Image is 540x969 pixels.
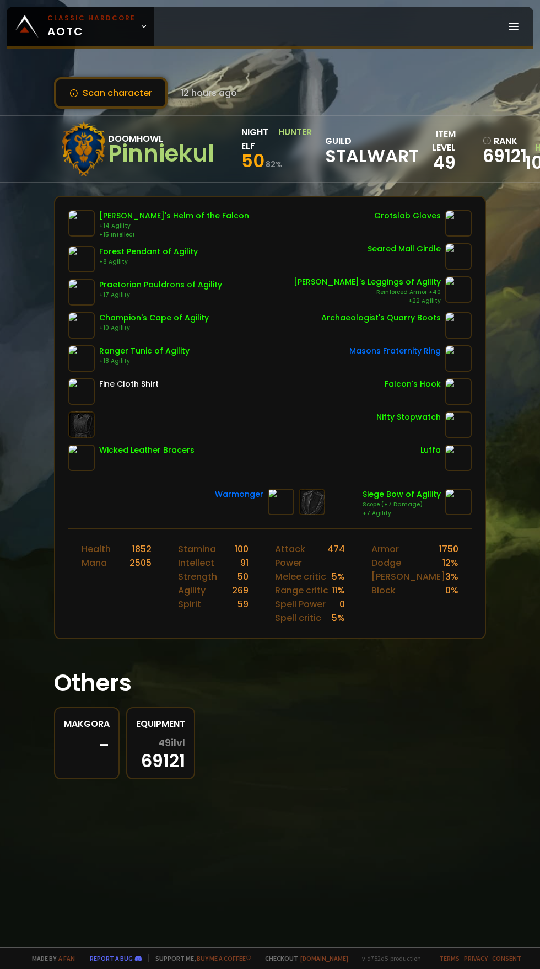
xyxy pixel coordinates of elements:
[300,954,348,962] a: [DOMAIN_NAME]
[275,542,327,570] div: Attack Power
[371,556,401,570] div: Dodge
[266,159,283,170] small: 82 %
[178,597,201,611] div: Spirit
[332,611,345,625] div: 5 %
[90,954,133,962] a: Report a bug
[237,597,249,611] div: 59
[68,210,95,237] img: item-10198
[325,148,419,164] span: Stalwart
[148,954,251,962] span: Support me,
[445,583,458,597] div: 0 %
[178,583,206,597] div: Agility
[197,954,251,962] a: Buy me a coffee
[68,378,95,405] img: item-859
[419,127,456,154] div: item level
[376,411,441,423] div: Nifty Stopwatch
[99,357,190,366] div: +18 Agility
[268,489,294,515] img: item-13052
[178,556,214,570] div: Intellect
[445,445,472,471] img: item-19141
[327,542,345,570] div: 474
[363,489,441,500] div: Siege Bow of Agility
[68,312,95,339] img: item-7544
[439,954,460,962] a: Terms
[25,954,75,962] span: Made by
[47,13,136,23] small: Classic Hardcore
[158,737,185,748] span: 49 ilvl
[445,570,458,583] div: 3 %
[68,345,95,372] img: item-7477
[258,954,348,962] span: Checkout
[483,134,519,148] div: rank
[215,489,263,500] div: Warmonger
[355,954,421,962] span: v. d752d5 - production
[235,542,249,556] div: 100
[99,246,198,258] div: Forest Pendant of Agility
[108,146,214,162] div: Pinniekul
[99,258,198,266] div: +8 Agility
[99,279,222,291] div: Praetorian Pauldrons of Agility
[325,134,419,164] div: guild
[321,312,441,324] div: Archaeologist's Quarry Boots
[47,13,136,40] span: AOTC
[132,542,152,556] div: 1852
[136,717,185,731] div: Equipment
[64,717,110,731] div: Makgora
[445,276,472,303] img: item-9964
[420,445,441,456] div: Luffa
[240,556,249,570] div: 91
[178,542,216,556] div: Stamina
[126,707,195,779] a: Equipment49ilvl69121
[108,132,214,146] div: Doomhowl
[278,125,312,153] div: Hunter
[363,500,441,509] div: Scope (+7 Damage)
[492,954,521,962] a: Consent
[99,222,249,231] div: +14 Agility
[445,489,472,515] img: item-15294
[445,210,472,237] img: item-11918
[241,148,264,173] span: 50
[275,570,326,583] div: Melee critic
[82,542,111,556] div: Health
[136,737,185,769] div: 69121
[99,210,249,222] div: [PERSON_NAME]'s Helm of the Falcon
[349,345,441,357] div: Masons Fraternity Ring
[363,509,441,518] div: +7 Agility
[129,556,152,570] div: 2505
[371,542,399,556] div: Armor
[445,312,472,339] img: item-11908
[294,276,441,288] div: [PERSON_NAME]'s Leggings of Agility
[237,570,249,583] div: 50
[368,243,441,255] div: Seared Mail Girdle
[99,291,222,299] div: +17 Agility
[99,378,159,390] div: Fine Cloth Shirt
[445,243,472,270] img: item-19125
[483,148,519,164] a: 69121
[68,445,95,471] img: item-15084
[99,445,195,456] div: Wicked Leather Bracers
[82,556,107,570] div: Mana
[275,597,326,611] div: Spell Power
[445,345,472,372] img: item-9533
[442,556,458,570] div: 12 %
[99,312,209,324] div: Champion's Cape of Agility
[419,154,456,171] div: 49
[464,954,488,962] a: Privacy
[275,611,321,625] div: Spell critic
[7,7,154,46] a: Classic HardcoreAOTC
[64,737,110,754] div: -
[54,77,168,109] button: Scan character
[445,411,472,438] img: item-2820
[68,246,95,272] img: item-12040
[275,583,328,597] div: Range critic
[54,666,486,700] h1: Others
[99,231,249,239] div: +15 Intellect
[294,288,441,297] div: Reinforced Armor +40
[99,345,190,357] div: Ranger Tunic of Agility
[371,583,396,597] div: Block
[371,570,445,583] div: [PERSON_NAME]
[294,297,441,306] div: +22 Agility
[445,378,472,405] img: item-7552
[332,583,345,597] div: 11 %
[339,597,345,611] div: 0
